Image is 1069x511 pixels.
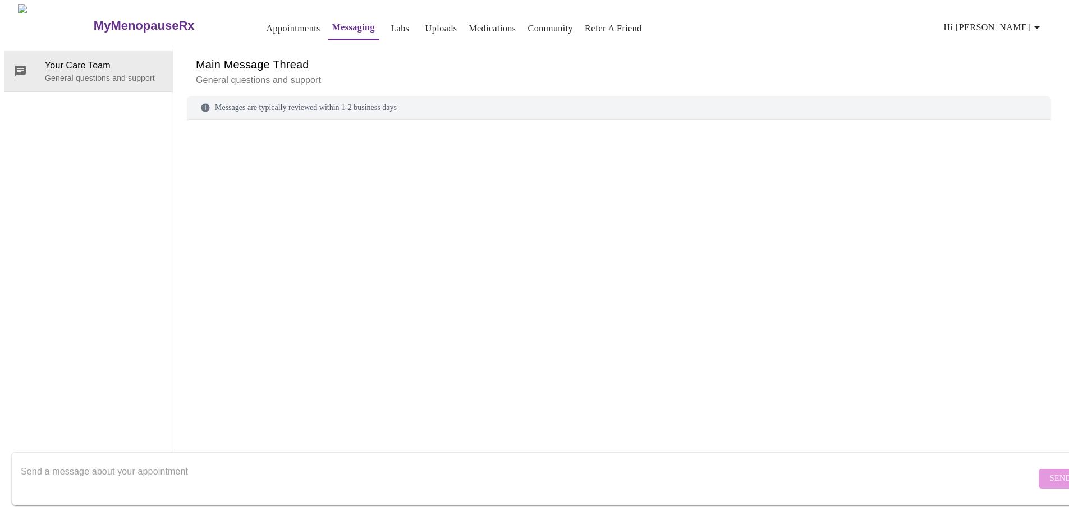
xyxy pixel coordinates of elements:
a: Community [528,21,574,36]
a: Medications [469,21,516,36]
button: Uploads [421,17,462,40]
span: Hi [PERSON_NAME] [944,20,1044,35]
span: Your Care Team [45,59,164,72]
p: General questions and support [45,72,164,84]
img: MyMenopauseRx Logo [18,4,92,47]
div: Your Care TeamGeneral questions and support [4,51,173,91]
h6: Main Message Thread [196,56,1042,73]
button: Medications [464,17,520,40]
div: Messages are typically reviewed within 1-2 business days [187,96,1051,120]
p: General questions and support [196,73,1042,87]
h3: MyMenopauseRx [94,19,195,33]
a: Refer a Friend [585,21,642,36]
textarea: Send a message about your appointment [21,461,1036,496]
a: Labs [391,21,409,36]
button: Community [524,17,578,40]
button: Hi [PERSON_NAME] [939,16,1048,39]
a: Uploads [425,21,457,36]
button: Messaging [328,16,379,40]
a: Messaging [332,20,375,35]
a: MyMenopauseRx [92,6,239,45]
button: Appointments [262,17,325,40]
button: Refer a Friend [580,17,646,40]
a: Appointments [267,21,320,36]
button: Labs [382,17,418,40]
